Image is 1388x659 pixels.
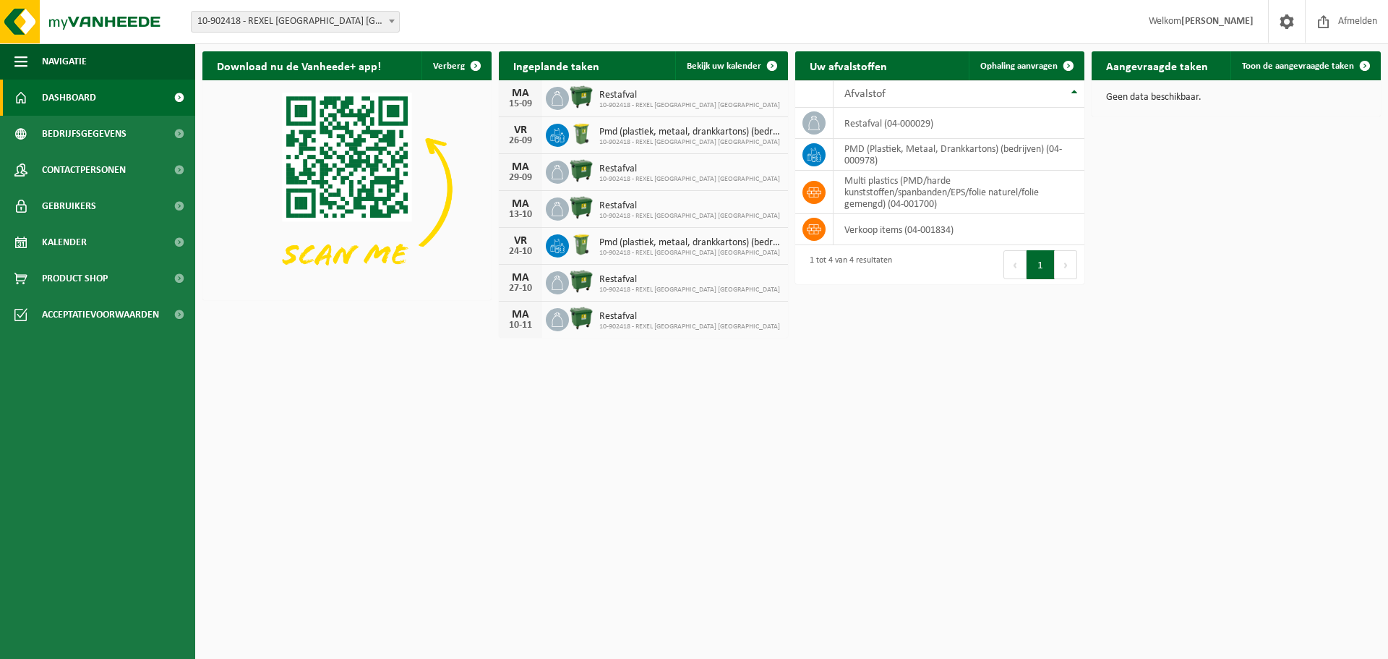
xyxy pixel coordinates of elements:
[42,116,127,152] span: Bedrijfsgegevens
[599,138,781,147] span: 10-902418 - REXEL [GEOGRAPHIC_DATA] [GEOGRAPHIC_DATA]
[569,158,594,183] img: WB-1100-HPE-GN-01
[1181,16,1254,27] strong: [PERSON_NAME]
[599,286,780,294] span: 10-902418 - REXEL [GEOGRAPHIC_DATA] [GEOGRAPHIC_DATA]
[569,306,594,331] img: WB-1100-HPE-GN-01
[834,108,1084,139] td: restafval (04-000029)
[569,195,594,220] img: WB-1100-HPE-GN-01
[192,12,399,32] span: 10-902418 - REXEL BELGIUM NV - MERKSEM
[599,200,780,212] span: Restafval
[506,88,535,99] div: MA
[980,61,1058,71] span: Ophaling aanvragen
[795,51,901,80] h2: Uw afvalstoffen
[1055,250,1077,279] button: Next
[506,320,535,331] div: 10-11
[42,80,96,116] span: Dashboard
[569,232,594,257] img: WB-0240-HPE-GN-50
[1027,250,1055,279] button: 1
[499,51,614,80] h2: Ingeplande taken
[506,99,535,109] div: 15-09
[202,80,492,297] img: Download de VHEPlus App
[834,139,1084,171] td: PMD (Plastiek, Metaal, Drankkartons) (bedrijven) (04-000978)
[687,61,761,71] span: Bekijk uw kalender
[42,260,108,297] span: Product Shop
[42,188,96,224] span: Gebruikers
[599,101,780,110] span: 10-902418 - REXEL [GEOGRAPHIC_DATA] [GEOGRAPHIC_DATA]
[506,161,535,173] div: MA
[1092,51,1222,80] h2: Aangevraagde taken
[599,274,780,286] span: Restafval
[675,51,787,80] a: Bekijk uw kalender
[834,171,1084,214] td: multi plastics (PMD/harde kunststoffen/spanbanden/EPS/folie naturel/folie gemengd) (04-001700)
[969,51,1083,80] a: Ophaling aanvragen
[506,173,535,183] div: 29-09
[506,309,535,320] div: MA
[506,272,535,284] div: MA
[421,51,490,80] button: Verberg
[1230,51,1379,80] a: Toon de aangevraagde taken
[506,198,535,210] div: MA
[834,214,1084,245] td: verkoop items (04-001834)
[506,284,535,294] div: 27-10
[42,297,159,333] span: Acceptatievoorwaarden
[42,152,126,188] span: Contactpersonen
[42,43,87,80] span: Navigatie
[506,235,535,247] div: VR
[1003,250,1027,279] button: Previous
[569,122,594,146] img: WB-0240-HPE-GN-50
[599,90,780,101] span: Restafval
[599,127,781,138] span: Pmd (plastiek, metaal, drankkartons) (bedrijven)
[599,237,781,249] span: Pmd (plastiek, metaal, drankkartons) (bedrijven)
[506,124,535,136] div: VR
[433,61,465,71] span: Verberg
[569,85,594,109] img: WB-1100-HPE-GN-01
[506,136,535,146] div: 26-09
[599,249,781,258] span: 10-902418 - REXEL [GEOGRAPHIC_DATA] [GEOGRAPHIC_DATA]
[844,88,886,100] span: Afvalstof
[1242,61,1354,71] span: Toon de aangevraagde taken
[599,311,780,323] span: Restafval
[1106,93,1366,103] p: Geen data beschikbaar.
[191,11,400,33] span: 10-902418 - REXEL BELGIUM NV - MERKSEM
[506,247,535,257] div: 24-10
[569,269,594,294] img: WB-1100-HPE-GN-01
[599,175,780,184] span: 10-902418 - REXEL [GEOGRAPHIC_DATA] [GEOGRAPHIC_DATA]
[506,210,535,220] div: 13-10
[802,249,892,281] div: 1 tot 4 van 4 resultaten
[599,323,780,331] span: 10-902418 - REXEL [GEOGRAPHIC_DATA] [GEOGRAPHIC_DATA]
[202,51,395,80] h2: Download nu de Vanheede+ app!
[42,224,87,260] span: Kalender
[599,163,780,175] span: Restafval
[599,212,780,221] span: 10-902418 - REXEL [GEOGRAPHIC_DATA] [GEOGRAPHIC_DATA]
